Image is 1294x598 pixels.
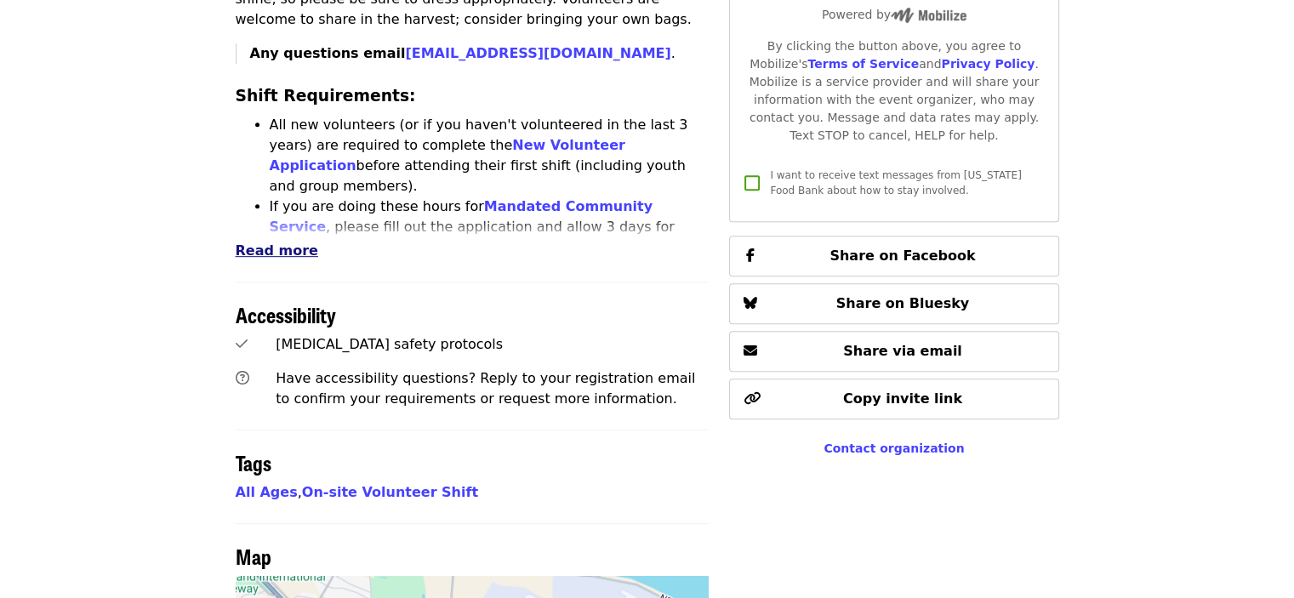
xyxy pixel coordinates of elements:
a: On-site Volunteer Shift [302,484,478,500]
strong: Any questions email [250,45,671,61]
i: check icon [236,336,248,352]
span: Have accessibility questions? Reply to your registration email to confirm your requirements or re... [276,370,695,407]
a: New Volunteer Application [270,137,625,174]
button: Share on Bluesky [729,283,1058,324]
i: question-circle icon [236,370,249,386]
span: Accessibility [236,299,336,329]
button: Read more [236,241,318,261]
span: Share via email [843,343,962,359]
span: Powered by [822,8,966,21]
span: Map [236,541,271,571]
button: Share via email [729,331,1058,372]
a: Terms of Service [807,57,919,71]
span: Share on Bluesky [836,295,970,311]
strong: Shift Requirements: [236,87,416,105]
a: Privacy Policy [941,57,1035,71]
p: . [250,43,710,64]
span: , [236,484,302,500]
li: All new volunteers (or if you haven't volunteered in the last 3 years) are required to complete t... [270,115,710,196]
a: Contact organization [824,441,964,455]
a: All Ages [236,484,298,500]
span: Tags [236,447,271,477]
span: Share on Facebook [829,248,975,264]
img: Powered by Mobilize [891,8,966,23]
div: By clicking the button above, you agree to Mobilize's and . Mobilize is a service provider and wi... [744,37,1044,145]
button: Share on Facebook [729,236,1058,276]
span: I want to receive text messages from [US_STATE] Food Bank about how to stay involved. [770,169,1021,196]
a: [EMAIL_ADDRESS][DOMAIN_NAME] [405,45,670,61]
button: Copy invite link [729,379,1058,419]
span: Read more [236,242,318,259]
span: Copy invite link [843,390,962,407]
div: [MEDICAL_DATA] safety protocols [276,334,709,355]
li: If you are doing these hours for , please fill out the application and allow 3 days for approval.... [270,196,710,278]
